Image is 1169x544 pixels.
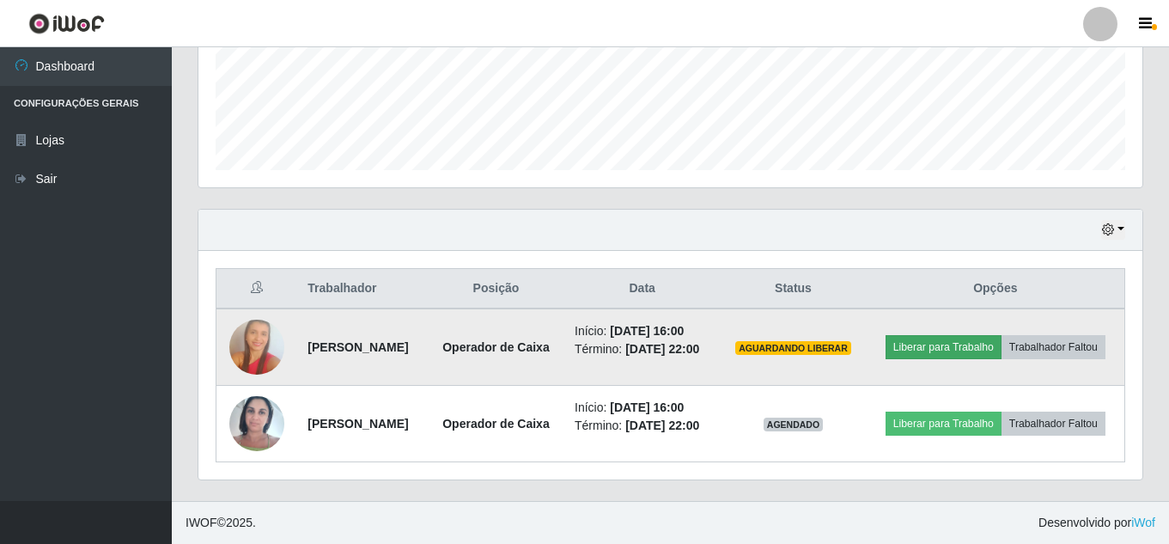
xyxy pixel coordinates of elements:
span: Desenvolvido por [1038,514,1155,532]
span: AGENDADO [764,418,824,431]
li: Início: [575,322,709,340]
li: Término: [575,340,709,358]
strong: [PERSON_NAME] [307,417,408,431]
th: Trabalhador [297,269,428,309]
th: Opções [867,269,1125,309]
button: Liberar para Trabalho [886,335,1002,359]
strong: [PERSON_NAME] [307,340,408,354]
time: [DATE] 16:00 [610,324,684,338]
li: Término: [575,417,709,435]
li: Início: [575,399,709,417]
span: © 2025 . [186,514,256,532]
time: [DATE] 22:00 [625,419,699,432]
button: Trabalhador Faltou [1002,412,1105,436]
time: [DATE] 16:00 [610,400,684,414]
img: CoreUI Logo [28,13,105,34]
time: [DATE] 22:00 [625,342,699,356]
a: iWof [1131,516,1155,529]
strong: Operador de Caixa [442,340,550,354]
button: Trabalhador Faltou [1002,335,1105,359]
button: Liberar para Trabalho [886,412,1002,436]
span: IWOF [186,516,217,529]
img: 1705690307767.jpeg [229,387,284,460]
th: Data [564,269,720,309]
th: Status [720,269,866,309]
th: Posição [428,269,564,309]
span: AGUARDANDO LIBERAR [735,341,851,355]
img: 1757236208541.jpeg [229,306,284,389]
strong: Operador de Caixa [442,417,550,431]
